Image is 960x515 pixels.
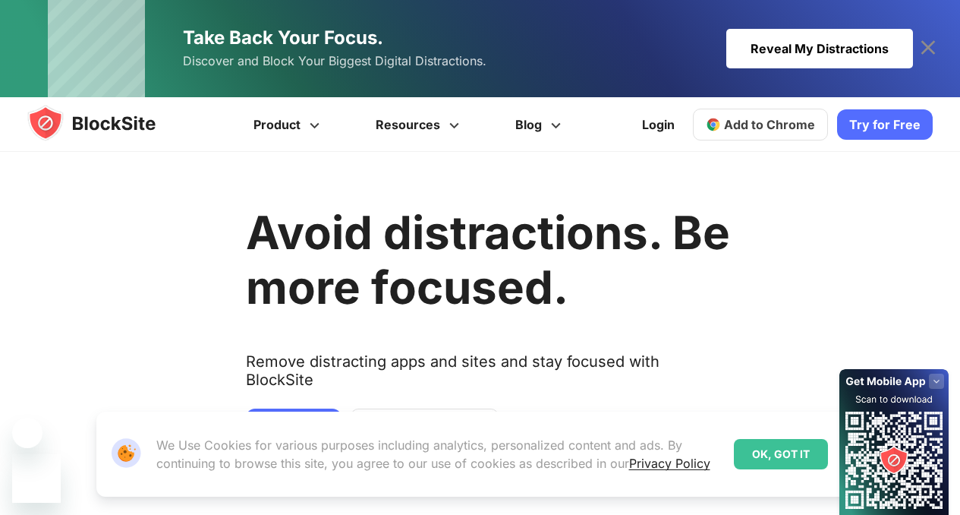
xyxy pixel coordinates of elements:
[12,454,61,503] iframe: Button to launch messaging window
[183,50,486,72] span: Discover and Block Your Biggest Digital Distractions.
[633,106,684,143] a: Login
[350,97,489,152] a: Resources
[228,97,350,152] a: Product
[246,205,730,314] h1: Avoid distractions. Be more focused.
[27,105,185,141] img: blocksite-icon.5d769676.svg
[734,439,828,469] div: OK, GOT IT
[489,97,591,152] a: Blog
[726,29,913,68] div: Reveal My Distractions
[12,418,42,448] iframe: Close message
[246,352,730,401] text: Remove distracting apps and sites and stay focused with BlockSite
[629,456,710,471] a: Privacy Policy
[156,436,722,472] p: We Use Cookies for various purposes including analytics, personalized content and ads. By continu...
[706,117,721,132] img: chrome-icon.svg
[183,27,383,49] span: Take Back Your Focus.
[724,117,815,132] span: Add to Chrome
[693,109,828,141] a: Add to Chrome
[837,109,933,140] a: Try for Free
